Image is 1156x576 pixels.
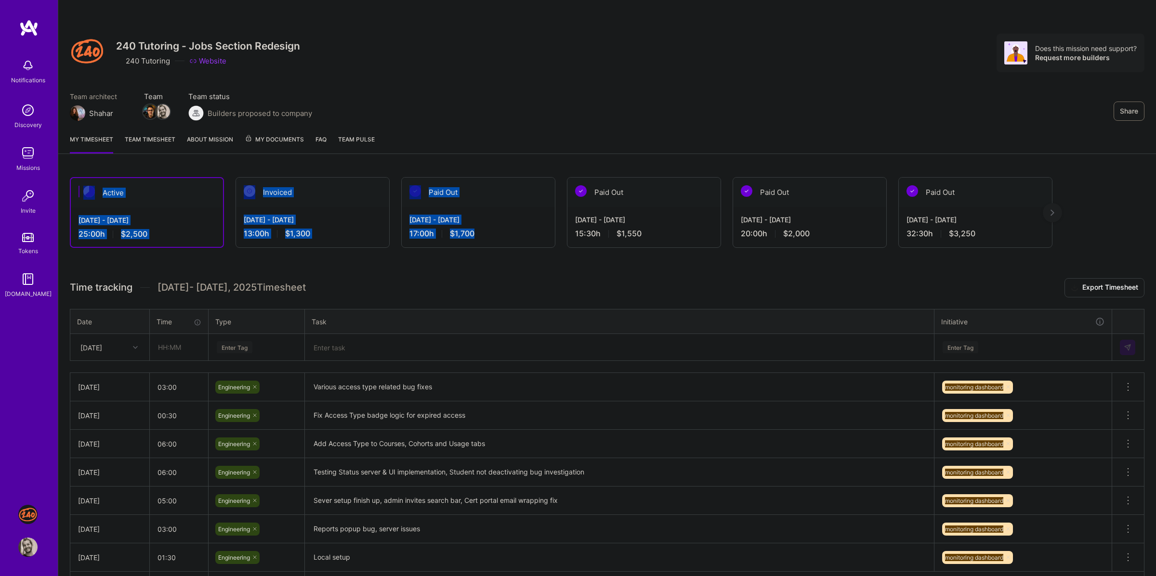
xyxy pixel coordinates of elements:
img: Builders proposed to company [188,105,204,121]
span: monitoring dashboard [945,469,1003,476]
img: Avatar [1004,41,1027,64]
div: Notifications [11,75,45,85]
img: Submit [1124,344,1131,351]
input: HH:MM [150,460,208,485]
img: Active [83,186,95,197]
span: monitoring dashboard [945,554,1003,561]
textarea: Add Access Type to Courses, Cohorts and Usage tabs [306,431,933,457]
textarea: Various access type related bug fixes [306,374,933,400]
span: Engineering [218,525,250,533]
h3: 240 Tutoring - Jobs Section Redesign [116,40,300,52]
div: [DOMAIN_NAME] [5,289,52,299]
img: logo [19,19,39,37]
div: 240 Tutoring [116,56,170,66]
div: [DATE] [78,524,142,534]
a: Team timesheet [125,134,175,154]
div: Time [157,317,201,327]
span: Engineering [218,384,250,391]
img: bell [18,56,38,75]
a: My Documents [245,134,304,154]
span: Engineering [218,554,250,561]
i: icon Chevron [133,345,138,350]
div: [DATE] [78,439,142,449]
div: Paid Out [899,178,1052,207]
img: Paid Out [575,185,587,197]
div: Paid Out [567,178,721,207]
textarea: Local setup [306,544,933,571]
div: Active [71,178,223,207]
a: J: 240 Tutoring - Jobs Section Redesign [16,505,40,524]
div: [DATE] - [DATE] [575,215,713,225]
span: Time tracking [70,282,132,294]
span: Engineering [218,412,250,419]
textarea: Reports popup bug, server issues [306,516,933,542]
img: Team Member Avatar [143,104,158,119]
textarea: Sever setup finish up, admin invites search bar, Cert portal email wrapping fix [306,487,933,514]
th: Type [209,309,305,334]
input: HH:MM [150,374,208,400]
div: Enter Tag [217,340,252,355]
div: Does this mission need support? [1035,44,1137,53]
img: tokens [22,233,34,242]
input: HH:MM [150,516,208,542]
span: $3,250 [949,229,975,239]
div: Enter Tag [943,340,978,355]
img: Company Logo [70,34,105,68]
span: monitoring dashboard [945,384,1003,391]
a: Team Member Avatar [157,103,169,120]
div: [DATE] [80,342,102,352]
span: monitoring dashboard [945,440,1003,448]
i: icon Mail [117,109,125,117]
span: monitoring dashboard [945,412,1003,419]
div: 13:00 h [244,229,381,239]
img: Invoiced [244,185,255,197]
input: HH:MM [150,431,208,457]
a: Team Member Avatar [144,103,157,120]
a: Team Pulse [338,134,375,154]
a: About Mission [187,134,233,154]
th: Date [70,309,150,334]
img: right [1051,209,1054,216]
img: Team Member Avatar [156,104,170,119]
div: 17:00 h [409,229,547,239]
img: Paid Out [409,185,421,197]
input: HH:MM [150,403,208,428]
div: [DATE] - [DATE] [741,215,879,225]
div: [DATE] [78,410,142,421]
div: Missions [16,163,40,173]
div: Shahar [89,108,113,118]
img: J: 240 Tutoring - Jobs Section Redesign [18,505,38,524]
i: icon CompanyGray [116,57,124,65]
div: [DATE] [78,382,142,392]
div: [DATE] - [DATE] [244,215,381,225]
div: Request more builders [1035,53,1137,62]
img: Paid Out [906,185,918,197]
div: Initiative [941,316,1105,327]
img: User Avatar [18,538,38,557]
div: [DATE] [78,496,142,506]
button: Share [1114,102,1144,121]
span: Team [144,91,169,102]
span: monitoring dashboard [945,497,1003,504]
div: Paid Out [402,178,555,207]
div: [DATE] - [DATE] [906,215,1044,225]
div: 25:00 h [79,229,215,239]
span: Builders proposed to company [208,108,312,118]
span: Team architect [70,91,125,102]
div: [DATE] [78,552,142,563]
span: Team status [188,91,312,102]
div: Invite [21,205,36,216]
input: HH:MM [150,488,208,513]
img: Invite [18,186,38,205]
div: Invoiced [236,178,389,207]
div: 20:00 h [741,229,879,239]
button: Export Timesheet [1064,278,1144,297]
span: $1,700 [450,229,474,239]
i: icon Download [1071,283,1078,293]
img: guide book [18,269,38,289]
textarea: Fix Access Type badge logic for expired access [306,402,933,429]
div: [DATE] - [DATE] [79,215,215,225]
span: $2,000 [783,229,810,239]
span: Engineering [218,469,250,476]
span: $1,550 [617,229,642,239]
